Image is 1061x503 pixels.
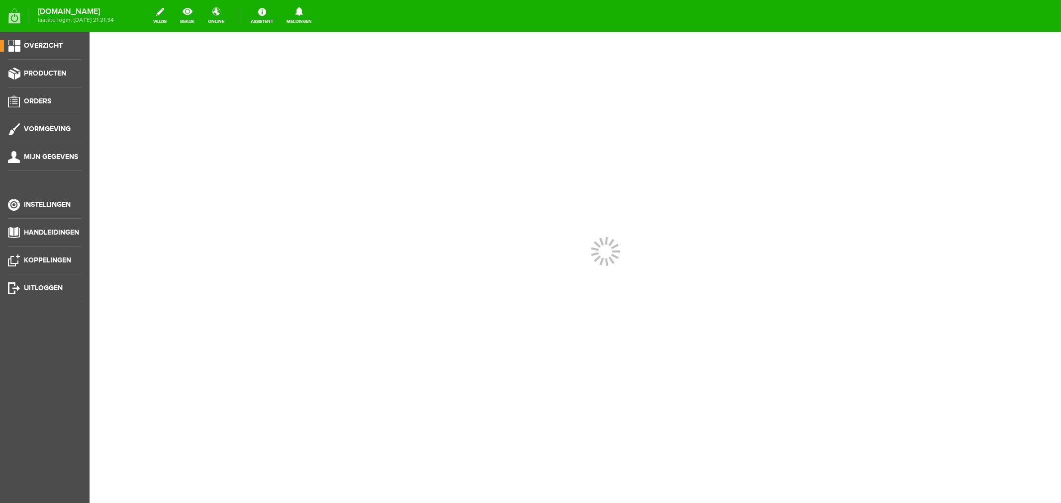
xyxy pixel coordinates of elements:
span: Handleidingen [24,228,79,237]
a: bekijk [174,5,200,27]
span: Overzicht [24,41,63,50]
span: Producten [24,69,66,78]
a: Meldingen [281,5,318,27]
span: Koppelingen [24,256,71,264]
span: Vormgeving [24,125,71,133]
span: Uitloggen [24,284,63,292]
a: wijzig [147,5,173,27]
span: Mijn gegevens [24,153,78,161]
a: online [202,5,230,27]
span: laatste login: [DATE] 21:21:34 [38,17,114,23]
span: Orders [24,97,51,105]
span: Instellingen [24,200,71,209]
a: Assistent [245,5,279,27]
strong: [DOMAIN_NAME] [38,9,114,14]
